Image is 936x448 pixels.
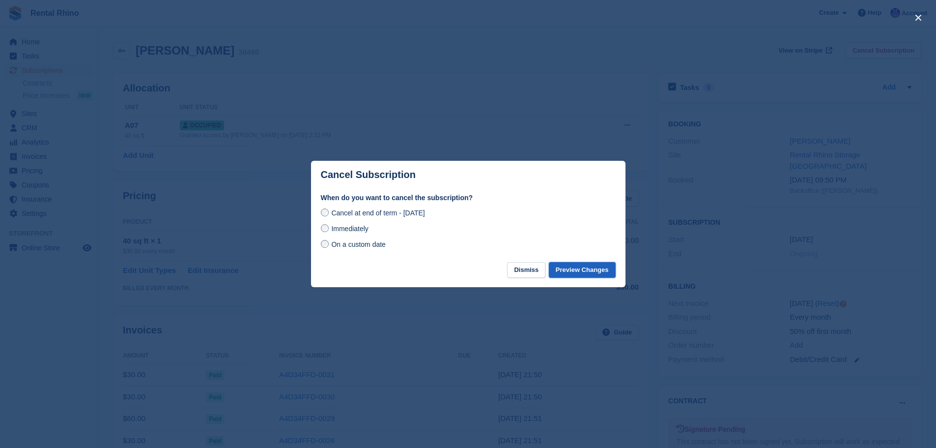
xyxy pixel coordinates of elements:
input: Immediately [321,224,329,232]
input: Cancel at end of term - [DATE] [321,209,329,216]
p: Cancel Subscription [321,169,416,180]
span: Cancel at end of term - [DATE] [331,209,425,217]
label: When do you want to cancel the subscription? [321,193,616,203]
button: Dismiss [507,262,545,278]
span: Immediately [331,225,368,233]
button: close [910,10,926,26]
span: On a custom date [331,240,386,248]
input: On a custom date [321,240,329,248]
button: Preview Changes [549,262,616,278]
